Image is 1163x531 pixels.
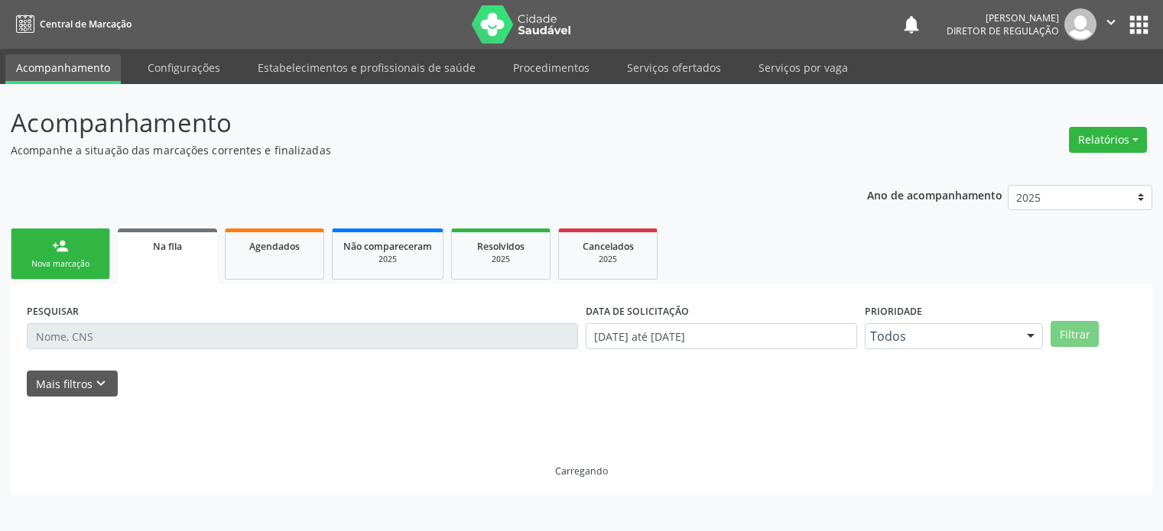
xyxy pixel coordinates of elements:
[748,54,859,81] a: Serviços por vaga
[1064,8,1096,40] img: img
[1051,321,1099,347] button: Filtrar
[947,24,1059,37] span: Diretor de regulação
[463,254,539,265] div: 2025
[502,54,600,81] a: Procedimentos
[343,240,432,253] span: Não compareceram
[1096,8,1126,40] button: 
[249,240,300,253] span: Agendados
[586,299,689,323] label: DATA DE SOLICITAÇÃO
[870,329,1012,344] span: Todos
[40,18,132,31] span: Central de Marcação
[477,240,525,253] span: Resolvidos
[247,54,486,81] a: Estabelecimentos e profissionais de saúde
[5,54,121,84] a: Acompanhamento
[93,375,109,392] i: keyboard_arrow_down
[22,258,99,270] div: Nova marcação
[11,104,810,142] p: Acompanhamento
[11,11,132,37] a: Central de Marcação
[27,371,118,397] button: Mais filtroskeyboard_arrow_down
[27,323,578,349] input: Nome, CNS
[11,142,810,158] p: Acompanhe a situação das marcações correntes e finalizadas
[27,299,79,323] label: PESQUISAR
[153,240,182,253] span: Na fila
[52,238,69,254] div: person_add
[901,14,922,35] button: notifications
[616,54,732,81] a: Serviços ofertados
[867,185,1002,204] p: Ano de acompanhamento
[1069,127,1147,153] button: Relatórios
[865,299,922,323] label: Prioridade
[1126,11,1152,38] button: apps
[343,254,432,265] div: 2025
[137,54,231,81] a: Configurações
[555,465,608,478] div: Carregando
[586,323,857,349] input: Selecione um intervalo
[1103,14,1119,31] i: 
[947,11,1059,24] div: [PERSON_NAME]
[583,240,634,253] span: Cancelados
[570,254,646,265] div: 2025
